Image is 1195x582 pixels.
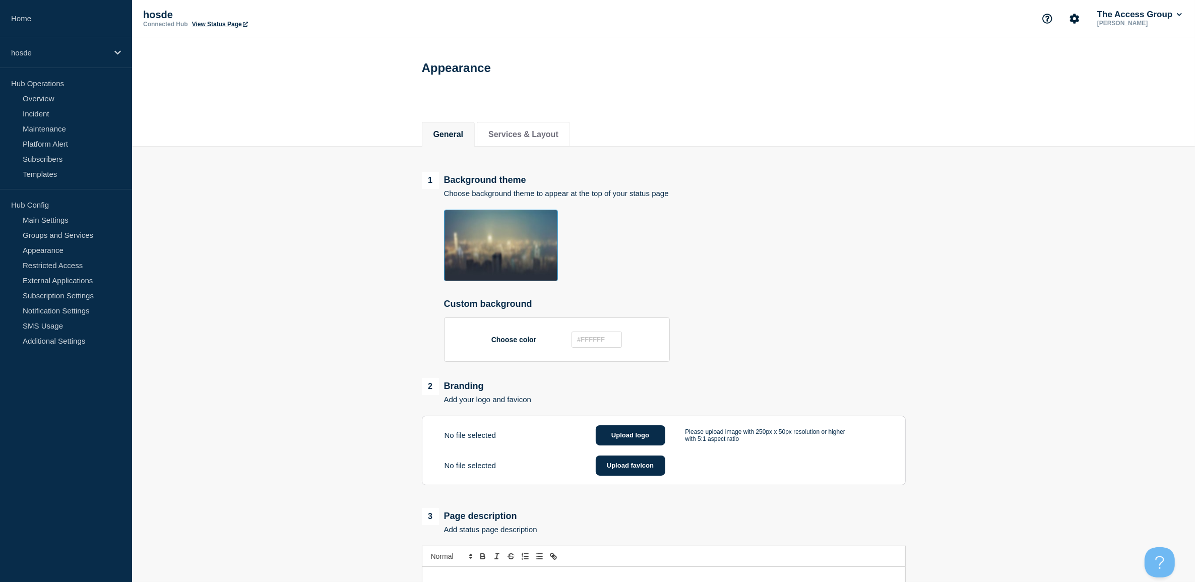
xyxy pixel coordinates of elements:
[433,130,464,139] button: General
[422,508,439,525] span: 3
[504,550,518,562] button: Toggle strikethrough text
[444,525,537,534] p: Add status page description
[422,61,491,75] h1: Appearance
[444,210,558,281] img: v1
[11,48,108,57] p: hosde
[488,130,558,139] button: Services & Layout
[1037,8,1058,29] button: Support
[422,508,537,525] div: Page description
[422,378,531,395] div: Branding
[422,172,439,189] span: 1
[444,395,531,404] p: Add your logo and favicon
[143,9,345,21] p: hosde
[546,550,560,562] button: Toggle link
[518,550,532,562] button: Toggle ordered list
[445,431,596,439] div: No file selected
[596,456,665,476] button: Upload favicon
[426,550,476,562] span: Font size
[1095,10,1184,20] button: The Access Group
[444,317,670,362] div: Choose color
[1095,20,1184,27] p: [PERSON_NAME]
[1145,547,1175,577] iframe: Help Scout Beacon - Open
[532,550,546,562] button: Toggle bulleted list
[422,172,669,189] div: Background theme
[192,21,248,28] a: View Status Page
[444,299,906,309] p: Custom background
[476,550,490,562] button: Toggle bold text
[444,189,669,198] p: Choose background theme to appear at the top of your status page
[1064,8,1085,29] button: Account settings
[596,425,665,445] button: Upload logo
[490,550,504,562] button: Toggle italic text
[445,461,596,470] div: No file selected
[422,378,439,395] span: 2
[685,428,857,442] p: Please upload image with 250px x 50px resolution or higher with 5:1 aspect ratio
[143,21,188,28] p: Connected Hub
[572,332,622,348] input: #FFFFFF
